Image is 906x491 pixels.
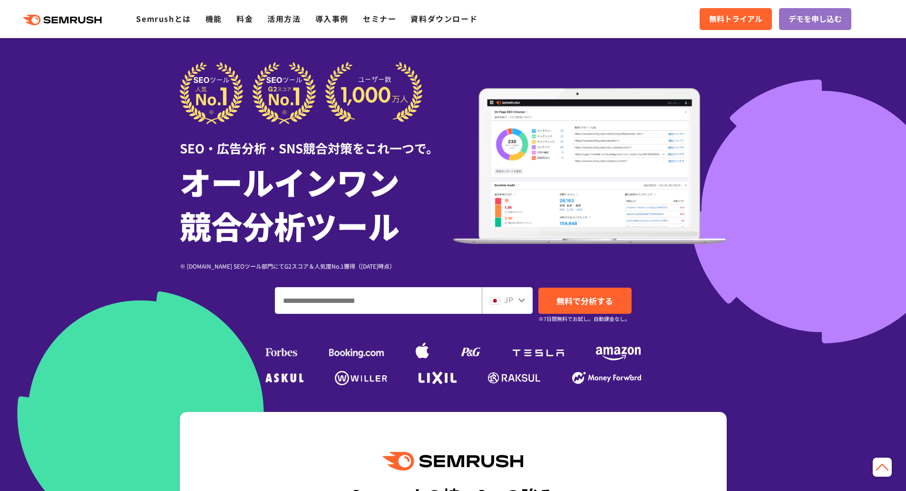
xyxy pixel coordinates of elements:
[267,13,301,24] a: 活用方法
[136,13,191,24] a: Semrushとは
[538,288,632,314] a: 無料で分析する
[205,13,222,24] a: 機能
[779,8,851,30] a: デモを申し込む
[315,13,349,24] a: 導入事例
[383,452,523,471] img: Semrush
[236,13,253,24] a: 料金
[556,295,613,307] span: 無料で分析する
[180,261,453,271] div: ※ [DOMAIN_NAME] SEOツール部門にてG2スコア＆人気度No.1獲得（[DATE]時点）
[180,160,453,247] h1: オールインワン 競合分析ツール
[275,288,481,313] input: ドメイン、キーワードまたはURLを入力してください
[709,13,762,25] span: 無料トライアル
[700,8,772,30] a: 無料トライアル
[789,13,842,25] span: デモを申し込む
[504,294,513,305] span: JP
[180,124,453,157] div: SEO・広告分析・SNS競合対策をこれ一つで。
[363,13,396,24] a: セミナー
[538,314,630,323] small: ※7日間無料でお試し。自動課金なし。
[410,13,477,24] a: 資料ダウンロード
